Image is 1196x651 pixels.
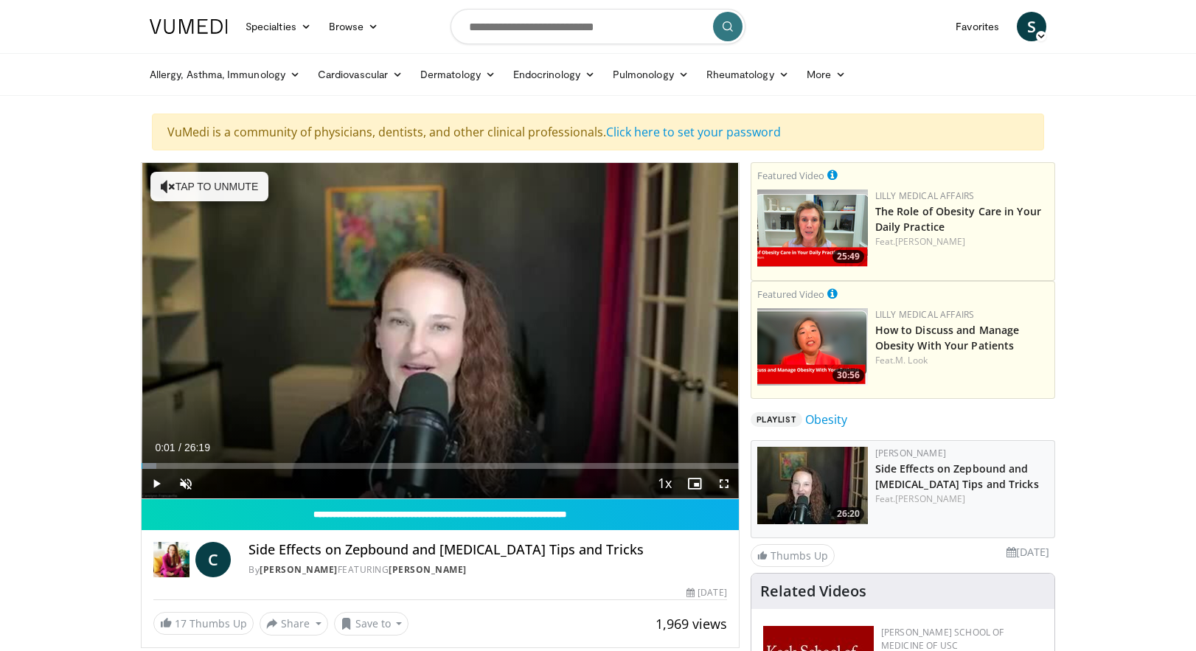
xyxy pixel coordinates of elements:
[152,114,1044,150] div: VuMedi is a community of physicians, dentists, and other clinical professionals.
[751,412,802,427] span: Playlist
[237,12,320,41] a: Specialties
[751,544,835,567] a: Thumbs Up
[757,308,868,386] a: 30:56
[195,542,231,577] a: C
[875,189,975,202] a: Lilly Medical Affairs
[757,169,824,182] small: Featured Video
[757,288,824,301] small: Featured Video
[875,235,1049,248] div: Feat.
[604,60,698,89] a: Pulmonology
[142,469,171,498] button: Play
[153,612,254,635] a: 17 Thumbs Up
[798,60,855,89] a: More
[686,586,726,599] div: [DATE]
[757,189,868,267] img: e1208b6b-349f-4914-9dd7-f97803bdbf1d.png.150x105_q85_crop-smart_upscale.png
[309,60,411,89] a: Cardiovascular
[895,354,928,366] a: M. Look
[757,189,868,267] a: 25:49
[947,12,1008,41] a: Favorites
[142,463,739,469] div: Progress Bar
[1006,544,1049,560] li: [DATE]
[875,354,1049,367] div: Feat.
[895,492,965,505] a: [PERSON_NAME]
[709,469,739,498] button: Fullscreen
[698,60,798,89] a: Rheumatology
[175,616,187,630] span: 17
[760,582,866,600] h4: Related Videos
[248,563,726,577] div: By FEATURING
[451,9,745,44] input: Search topics, interventions
[757,447,868,524] a: 26:20
[680,469,709,498] button: Enable picture-in-picture mode
[875,323,1020,352] a: How to Discuss and Manage Obesity With Your Patients
[875,462,1039,491] a: Side Effects on Zepbound and [MEDICAL_DATA] Tips and Tricks
[757,447,868,524] img: f81c7ade-84f3-4e4b-b20a-d2bb2b1e133c.150x105_q85_crop-smart_upscale.jpg
[504,60,604,89] a: Endocrinology
[650,469,680,498] button: Playback Rate
[389,563,467,576] a: [PERSON_NAME]
[150,19,228,34] img: VuMedi Logo
[895,235,965,248] a: [PERSON_NAME]
[142,163,739,499] video-js: Video Player
[832,369,864,382] span: 30:56
[805,411,847,428] a: Obesity
[155,442,175,453] span: 0:01
[260,563,338,576] a: [PERSON_NAME]
[875,447,946,459] a: [PERSON_NAME]
[832,507,864,521] span: 26:20
[334,612,409,636] button: Save to
[141,60,309,89] a: Allergy, Asthma, Immunology
[875,308,975,321] a: Lilly Medical Affairs
[178,442,181,453] span: /
[171,469,201,498] button: Unmute
[656,615,727,633] span: 1,969 views
[248,542,726,558] h4: Side Effects on Zepbound and [MEDICAL_DATA] Tips and Tricks
[1017,12,1046,41] a: S
[150,172,268,201] button: Tap to unmute
[411,60,504,89] a: Dermatology
[320,12,388,41] a: Browse
[606,124,781,140] a: Click here to set your password
[875,204,1041,234] a: The Role of Obesity Care in Your Daily Practice
[260,612,328,636] button: Share
[153,542,190,577] img: Dr. Carolynn Francavilla
[184,442,210,453] span: 26:19
[757,308,868,386] img: c98a6a29-1ea0-4bd5-8cf5-4d1e188984a7.png.150x105_q85_crop-smart_upscale.png
[832,250,864,263] span: 25:49
[875,492,1049,506] div: Feat.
